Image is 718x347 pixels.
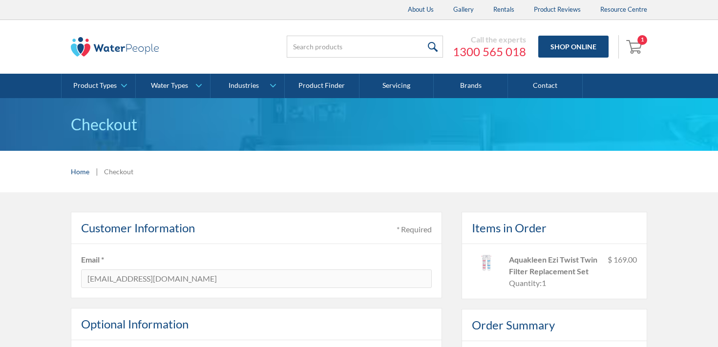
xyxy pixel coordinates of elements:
a: Open cart containing 1 items [624,35,647,59]
div: * Required [397,224,432,235]
div: 1 [637,35,647,45]
img: The Water People [71,37,159,57]
a: Brands [434,74,508,98]
div: Call the experts [453,35,526,44]
h4: Customer Information [81,219,195,237]
a: Water Types [136,74,210,98]
a: Product Finder [285,74,359,98]
label: Email * [81,254,432,265]
div: Quantity: [509,277,542,289]
div: $ 169.00 [608,254,637,289]
a: Contact [508,74,582,98]
div: Water Types [151,82,188,90]
input: Search products [287,36,443,58]
a: Industries [211,74,284,98]
a: Shop Online [538,36,609,58]
img: shopping cart [626,39,645,54]
div: Aquakleen Ezi Twist Twin Filter Replacement Set [509,254,600,277]
a: Home [71,166,89,177]
h4: Order Summary [472,316,555,334]
a: Servicing [359,74,434,98]
a: 1300 565 018 [453,44,526,59]
div: Industries [229,82,259,90]
h1: Checkout [71,113,647,136]
div: Product Types [73,82,117,90]
div: | [94,165,99,177]
div: 1 [542,277,546,289]
h4: Items in Order [472,219,547,237]
div: Checkout [104,166,133,177]
a: Product Types [62,74,135,98]
h4: Optional Information [81,315,189,333]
